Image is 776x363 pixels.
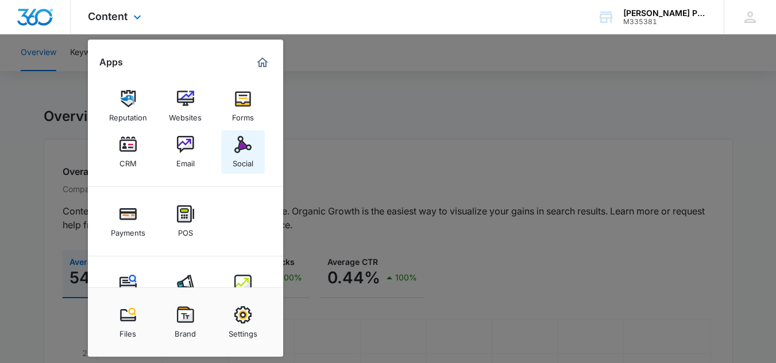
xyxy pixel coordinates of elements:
[109,107,147,122] div: Reputation
[229,323,257,338] div: Settings
[176,153,195,168] div: Email
[175,323,196,338] div: Brand
[164,130,207,174] a: Email
[99,57,123,68] h2: Apps
[164,84,207,128] a: Websites
[106,84,150,128] a: Reputation
[253,53,272,72] a: Marketing 360® Dashboard
[106,130,150,174] a: CRM
[164,269,207,313] a: Ads
[164,300,207,344] a: Brand
[106,200,150,243] a: Payments
[106,300,150,344] a: Files
[119,153,137,168] div: CRM
[119,323,136,338] div: Files
[233,153,253,168] div: Social
[164,200,207,243] a: POS
[232,107,254,122] div: Forms
[88,10,128,22] span: Content
[623,18,707,26] div: account id
[221,300,265,344] a: Settings
[221,84,265,128] a: Forms
[221,130,265,174] a: Social
[221,269,265,313] a: Intelligence
[106,269,150,313] a: Content
[623,9,707,18] div: account name
[178,223,193,237] div: POS
[111,223,145,237] div: Payments
[169,107,202,122] div: Websites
